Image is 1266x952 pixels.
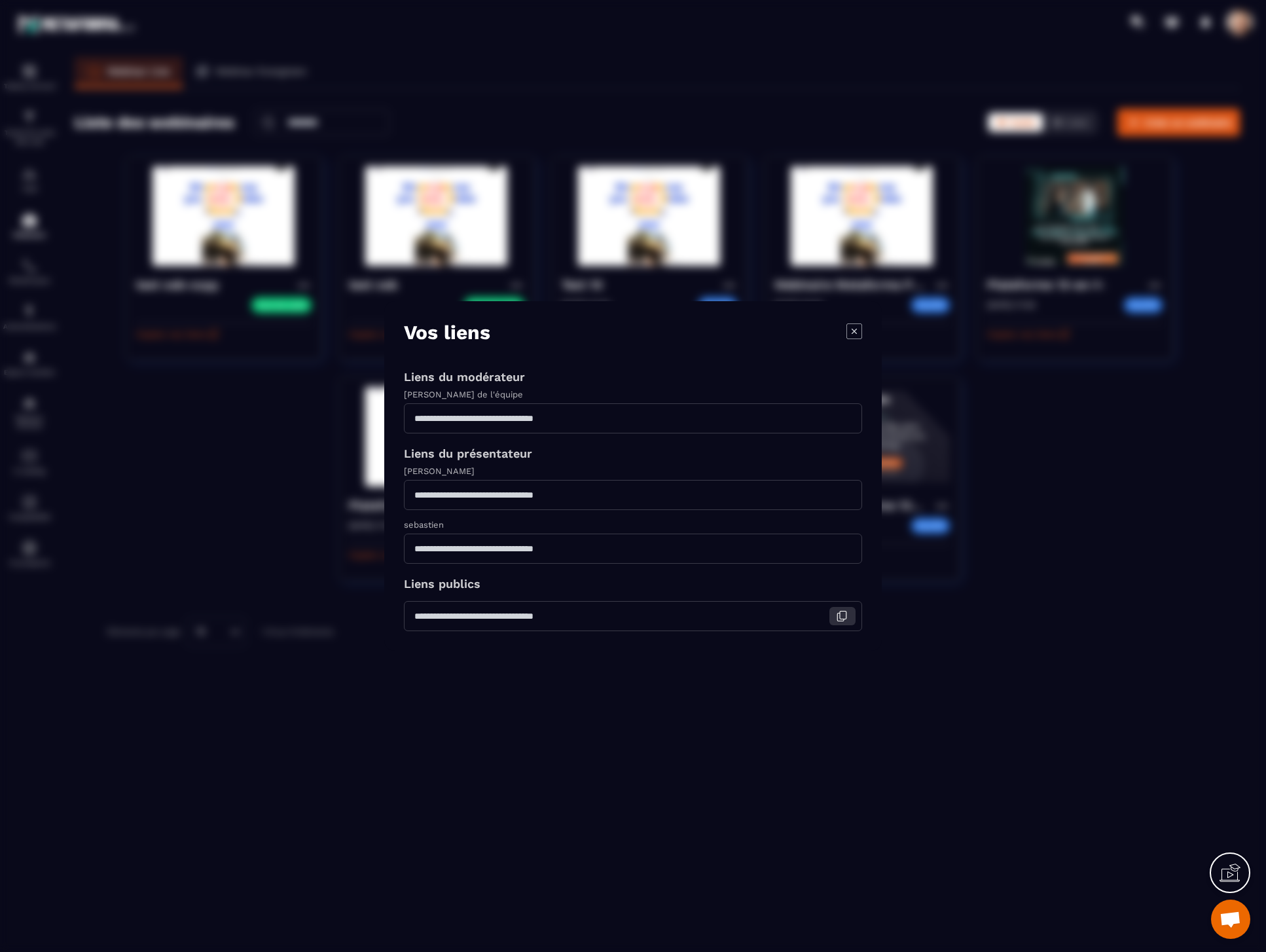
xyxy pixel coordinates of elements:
p: Vos liens [404,321,490,344]
p: Liens du présentateur [404,447,862,460]
p: Liens publics [404,577,862,591]
div: Open chat [1211,900,1250,939]
label: [PERSON_NAME] [404,466,475,476]
p: Liens du modérateur [404,370,862,384]
label: sebastien [404,520,444,530]
label: [PERSON_NAME] de l'équipe [404,390,523,399]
